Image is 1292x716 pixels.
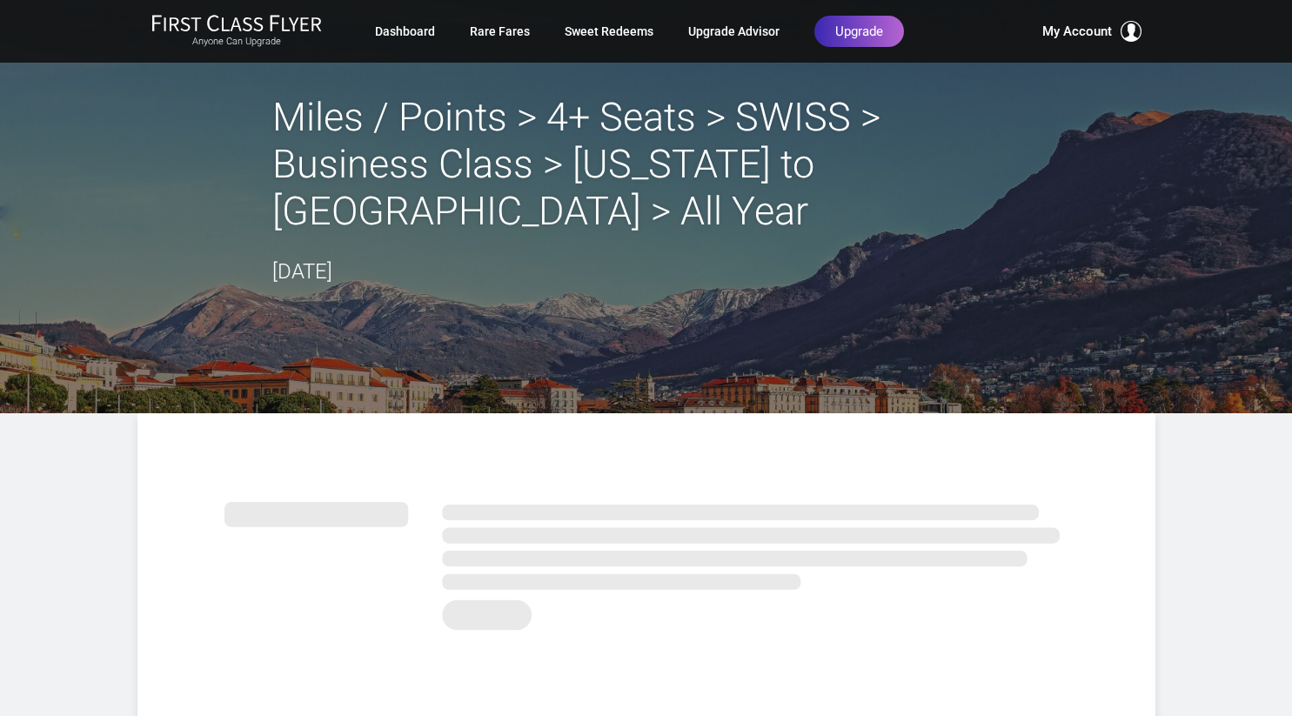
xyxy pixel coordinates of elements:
img: summary.svg [224,483,1068,640]
small: Anyone Can Upgrade [151,36,322,48]
a: Upgrade Advisor [688,16,780,47]
a: Sweet Redeems [565,16,653,47]
a: Upgrade [814,16,904,47]
img: First Class Flyer [151,14,322,32]
a: Rare Fares [470,16,530,47]
a: First Class FlyerAnyone Can Upgrade [151,14,322,49]
a: Dashboard [375,16,435,47]
button: My Account [1042,21,1141,42]
time: [DATE] [272,259,332,284]
h2: Miles / Points > 4+ Seats > SWISS > Business Class > [US_STATE] to [GEOGRAPHIC_DATA] > All Year [272,94,1021,235]
span: My Account [1042,21,1112,42]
